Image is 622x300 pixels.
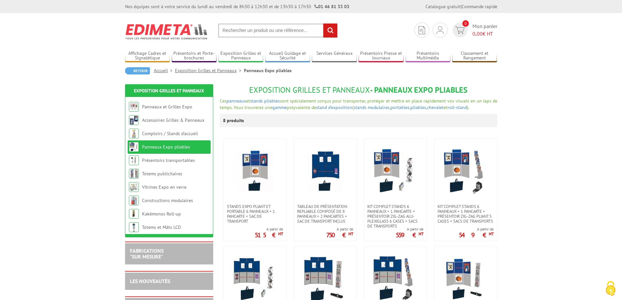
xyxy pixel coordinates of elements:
img: devis rapide [455,26,465,34]
a: Affichage Cadres et Signalétique [125,51,170,61]
a: Présentoirs Presse et Journaux [359,51,404,61]
a: Services Généraux [312,51,357,61]
span: Exposition Grilles et Panneaux [249,85,370,95]
strong: 01 46 81 33 03 [314,4,349,9]
a: Exposition Grilles et Panneaux [134,88,204,94]
a: Classement et Rangement [452,51,497,61]
sup: HT [489,231,494,237]
a: LES NOUVEAUTÉS [130,278,170,284]
span: Kit complet stands 6 panneaux + 1 pancarte + présentoir zig-zag pliant 5 cases + sacs de transports [438,204,494,224]
img: Edimeta [125,20,208,44]
img: Constructions modulaires [129,196,139,205]
img: Panneaux et Grilles Expo [129,102,139,112]
img: devis rapide [437,26,444,34]
a: Commande rapide [462,4,497,9]
a: Exposition Grilles et Panneaux [175,68,244,73]
span: 0,00 [472,30,483,37]
a: stands [250,98,263,104]
a: stand d’exposition [316,104,352,110]
a: Totems publicitaires [142,171,182,177]
img: Kit complet stands 6 panneaux + 1 pancarte + présentoir zig-zag alu-plexiglass 6 cases + sacs de ... [373,149,418,194]
span: € HT [472,30,497,38]
a: Accessoires Grilles & Panneaux [142,117,204,123]
a: devis rapide 0 Mon panier 0,00€ HT [451,23,497,38]
span: TABLEAU DE PRÉSENTATION REPLIABLE COMPOSÉ DE 8 panneaux + 2 pancartes + sac de transport inclus [297,204,353,224]
img: Accessoires Grilles & Panneaux [129,115,139,125]
a: Kit complet stands 6 panneaux + 1 pancarte + présentoir zig-zag pliant 5 cases + sacs de transports [434,204,497,224]
span: A partir de [396,227,423,232]
a: FABRICATIONS"Sur Mesure" [130,247,164,260]
div: Nos équipes sont à votre service du lundi au vendredi de 8h30 à 12h30 et de 13h30 à 17h30 [125,3,349,10]
a: Catalogue gratuit [425,4,461,9]
img: Totems publicitaires [129,169,139,179]
a: Kakémonos Roll-up [142,211,181,217]
span: A partir de [255,227,283,232]
span: Mon panier [472,23,497,38]
a: Présentoirs transportables [142,157,195,163]
button: Cookies (fenêtre modale) [599,278,622,300]
img: Totems et Mâts LCD [129,222,139,232]
a: Accueil Guidage et Sécurité [265,51,310,61]
a: gamme [272,104,287,110]
span: 0 [462,20,469,27]
p: 549 € [459,233,494,237]
p: 750 € [326,233,353,237]
img: TABLEAU DE PRÉSENTATION REPLIABLE COMPOSÉ DE 8 panneaux + 2 pancartes + sac de transport inclus [302,149,348,194]
a: Constructions modulaires [142,197,193,203]
input: rechercher [323,24,337,38]
a: Stands expo pliant et portable 6 panneaux + 1 pancarte + sac de transport [224,204,286,224]
div: | [425,3,497,10]
span: Stands expo pliant et portable 6 panneaux + 1 pancarte + sac de transport [227,204,283,224]
p: 559 € [396,233,423,237]
img: Kakémonos Roll-up [129,209,139,219]
a: Totems et Mâts LCD [142,224,181,230]
img: Stands expo pliant et portable 6 panneaux + 1 pancarte + sac de transport [232,149,278,194]
sup: HT [419,231,423,237]
a: Panneaux et Grilles Expo [142,104,192,110]
img: Panneaux Expo pliables [129,142,139,152]
a: chevalet [427,104,444,110]
a: panneaux [227,98,246,104]
input: Rechercher un produit ou une référence... [218,24,338,38]
img: Kit complet stands 6 panneaux + 1 pancarte + présentoir zig-zag pliant 5 cases + sacs de transports [443,149,488,194]
span: A partir de [326,227,353,232]
img: Comptoirs / Stands d'accueil [129,129,139,138]
a: Vitrines Expo en verre [142,184,186,190]
a: Présentoirs et Porte-brochures [172,51,217,61]
a: Retour [125,67,150,74]
img: Cookies (fenêtre modale) [602,280,619,297]
span: A partir de [459,227,494,232]
li: Panneaux Expo pliables [244,67,292,74]
a: stands modulaires [354,104,390,110]
h1: - Panneaux Expo pliables [220,86,497,94]
a: Présentoirs Multimédia [406,51,451,61]
p: 8 produits [223,114,247,127]
img: devis rapide [419,26,425,34]
a: TABLEAU DE PRÉSENTATION REPLIABLE COMPOSÉ DE 8 panneaux + 2 pancartes + sac de transport inclus [294,204,357,224]
a: Comptoirs / Stands d'accueil [142,131,198,136]
p: 515 € [255,233,283,237]
a: pliables [410,104,426,110]
a: Kit complet stands 6 panneaux + 1 pancarte + présentoir zig-zag alu-plexiglass 6 cases + sacs de ... [364,204,427,229]
img: Présentoirs transportables [129,155,139,165]
a: Exposition Grilles et Panneaux [218,51,263,61]
sup: HT [348,231,353,237]
a: pliables [264,98,280,104]
a: Panneaux Expo pliables [142,144,190,150]
span: ( , , , et ). [352,104,469,110]
img: Vitrines Expo en verre [129,182,139,192]
a: roll-stand [448,104,467,110]
span: Kit complet stands 6 panneaux + 1 pancarte + présentoir zig-zag alu-plexiglass 6 cases + sacs de ... [367,204,423,229]
span: Ces et [220,98,250,104]
span: sont spécialement conçus pour transporter, protéger et mettre en place rapidement vos visuels en ... [220,98,497,110]
a: Accueil [154,68,175,73]
sup: HT [278,231,283,237]
a: portables [391,104,409,110]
